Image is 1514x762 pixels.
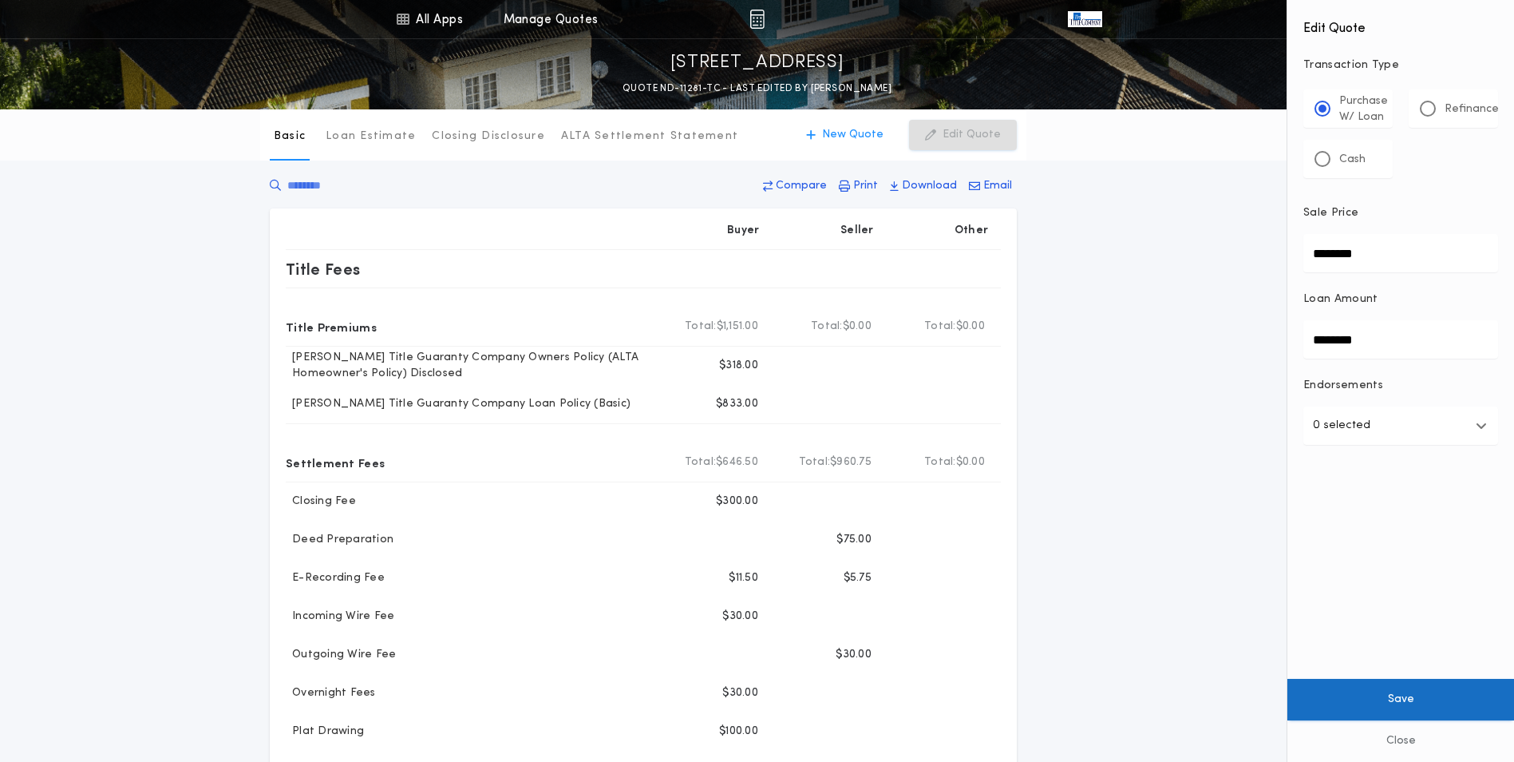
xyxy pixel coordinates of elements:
p: Plat Drawing [286,724,364,740]
button: 0 selected [1303,407,1498,445]
button: Close [1287,720,1514,762]
p: $300.00 [716,494,758,510]
button: Save [1287,679,1514,720]
p: Closing Disclosure [432,129,545,145]
p: $100.00 [719,724,758,740]
p: $30.00 [836,647,872,663]
p: Sale Price [1303,205,1358,221]
p: [PERSON_NAME] Title Guaranty Company Owners Policy (ALTA Homeowner's Policy) Disclosed [286,350,658,382]
p: $11.50 [729,570,758,586]
span: $1,151.00 [717,319,758,335]
p: $30.00 [722,685,758,701]
p: Other [955,223,988,239]
p: QUOTE ND-11281-TC - LAST EDITED BY [PERSON_NAME] [623,81,891,97]
p: $318.00 [719,358,758,374]
p: Buyer [727,223,759,239]
p: [PERSON_NAME] Title Guaranty Company Loan Policy (Basic) [286,396,631,412]
p: Cash [1339,152,1366,168]
p: Refinance [1445,101,1499,117]
p: Loan Estimate [326,129,416,145]
p: Purchase W/ Loan [1339,93,1388,125]
input: Sale Price [1303,234,1498,272]
p: Title Premiums [286,314,377,339]
p: Closing Fee [286,494,356,510]
input: Loan Amount [1303,320,1498,359]
b: Total: [924,319,956,335]
b: Total: [924,454,956,470]
span: $0.00 [956,319,985,335]
b: Total: [685,454,717,470]
p: Compare [776,178,827,194]
p: $75.00 [836,532,872,548]
b: Total: [685,319,717,335]
p: E-Recording Fee [286,570,385,586]
span: $960.75 [830,454,872,470]
button: Compare [758,172,832,200]
p: Endorsements [1303,378,1498,394]
p: Deed Preparation [286,532,393,548]
p: Email [983,178,1012,194]
p: Settlement Fees [286,450,385,475]
p: Loan Amount [1303,292,1378,308]
p: Overnight Fees [286,685,376,701]
p: Outgoing Wire Fee [286,647,396,663]
button: Email [964,172,1017,200]
span: $0.00 [956,454,985,470]
p: [STREET_ADDRESS] [670,50,844,76]
b: Total: [799,454,831,470]
button: Download [885,172,962,200]
p: Edit Quote [943,127,1001,143]
p: New Quote [822,127,883,143]
p: ALTA Settlement Statement [561,129,738,145]
h4: Edit Quote [1303,10,1498,38]
p: $30.00 [722,609,758,625]
b: Total: [811,319,843,335]
p: Basic [274,129,306,145]
p: Title Fees [286,256,361,282]
p: Download [902,178,957,194]
span: $0.00 [843,319,872,335]
p: $833.00 [716,396,758,412]
p: Seller [840,223,874,239]
img: img [749,10,765,29]
p: Print [853,178,878,194]
p: $5.75 [844,570,872,586]
p: 0 selected [1313,416,1370,435]
button: New Quote [790,120,899,150]
p: Transaction Type [1303,58,1498,73]
button: Print [834,172,883,200]
img: vs-icon [1068,11,1101,27]
span: $646.50 [716,454,758,470]
p: Incoming Wire Fee [286,609,394,625]
button: Edit Quote [909,120,1017,150]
